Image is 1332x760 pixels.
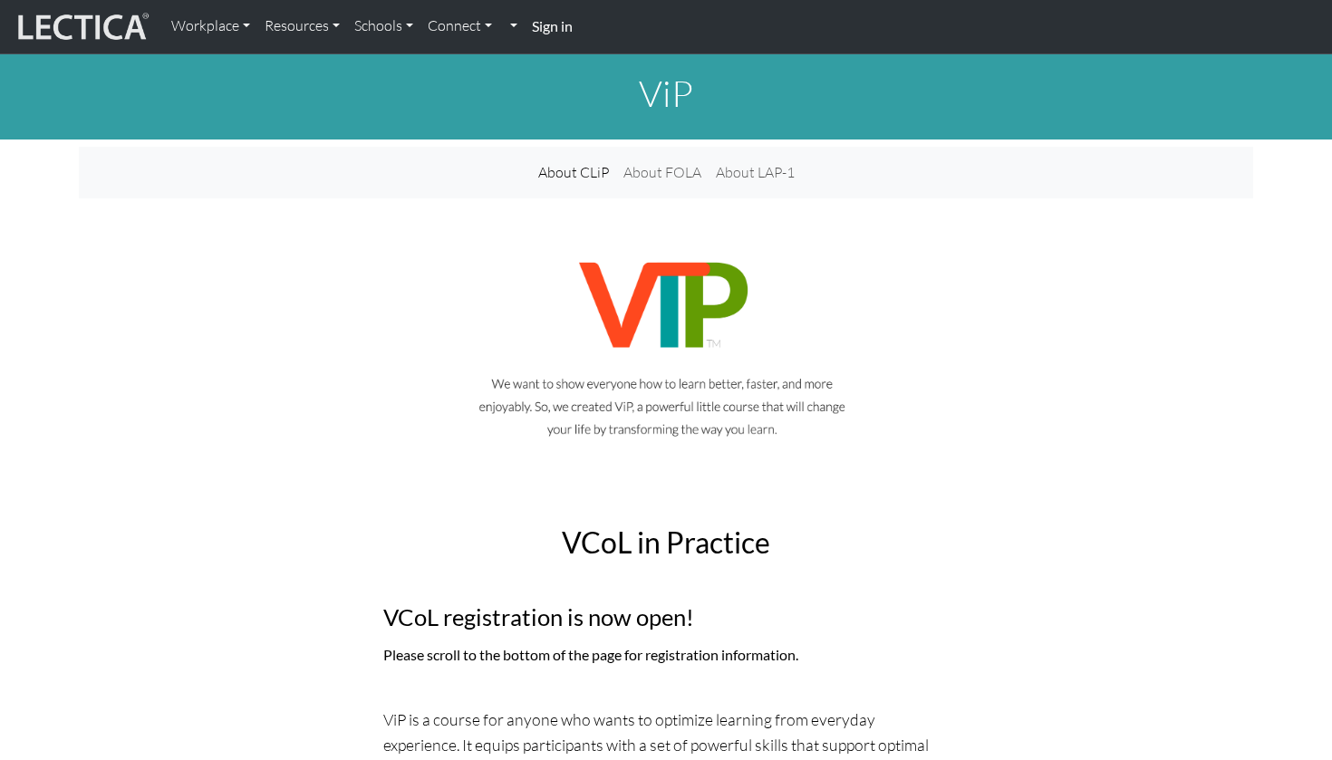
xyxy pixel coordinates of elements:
[257,7,347,45] a: Resources
[525,7,580,46] a: Sign in
[383,525,949,560] h2: VCoL in Practice
[616,154,709,191] a: About FOLA
[14,10,150,44] img: lecticalive
[709,154,802,191] a: About LAP-1
[383,242,949,452] img: Ad image
[79,72,1253,115] h1: ViP
[383,603,949,631] h3: VCoL registration is now open!
[383,646,949,663] h6: Please scroll to the bottom of the page for registration information.
[164,7,257,45] a: Workplace
[347,7,420,45] a: Schools
[531,154,616,191] a: About CLiP
[532,17,573,34] strong: Sign in
[420,7,499,45] a: Connect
